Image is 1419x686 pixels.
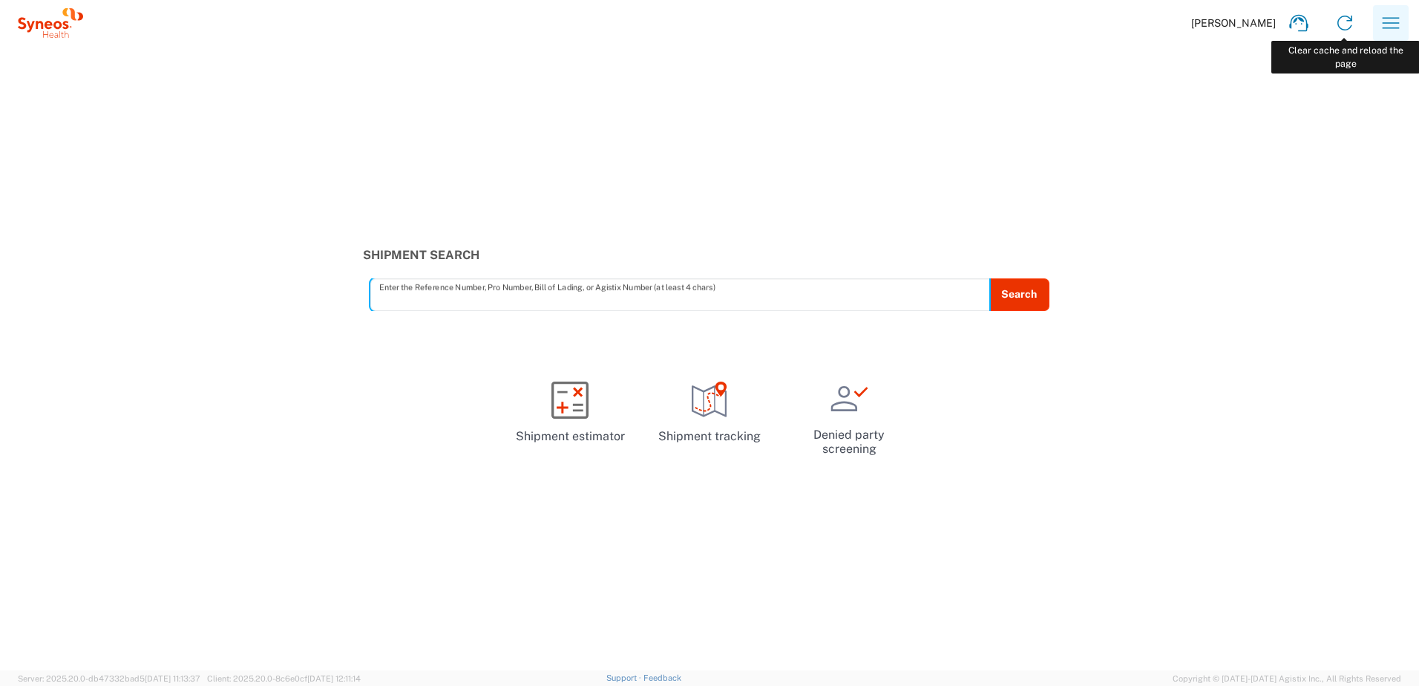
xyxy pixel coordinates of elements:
[989,278,1049,311] button: Search
[643,673,681,682] a: Feedback
[785,368,913,468] a: Denied party screening
[207,674,361,683] span: Client: 2025.20.0-8c6e0cf
[506,368,634,457] a: Shipment estimator
[1191,16,1276,30] span: [PERSON_NAME]
[606,673,643,682] a: Support
[307,674,361,683] span: [DATE] 12:11:14
[1173,672,1401,685] span: Copyright © [DATE]-[DATE] Agistix Inc., All Rights Reserved
[646,368,773,457] a: Shipment tracking
[145,674,200,683] span: [DATE] 11:13:37
[18,674,200,683] span: Server: 2025.20.0-db47332bad5
[363,248,1057,262] h3: Shipment Search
